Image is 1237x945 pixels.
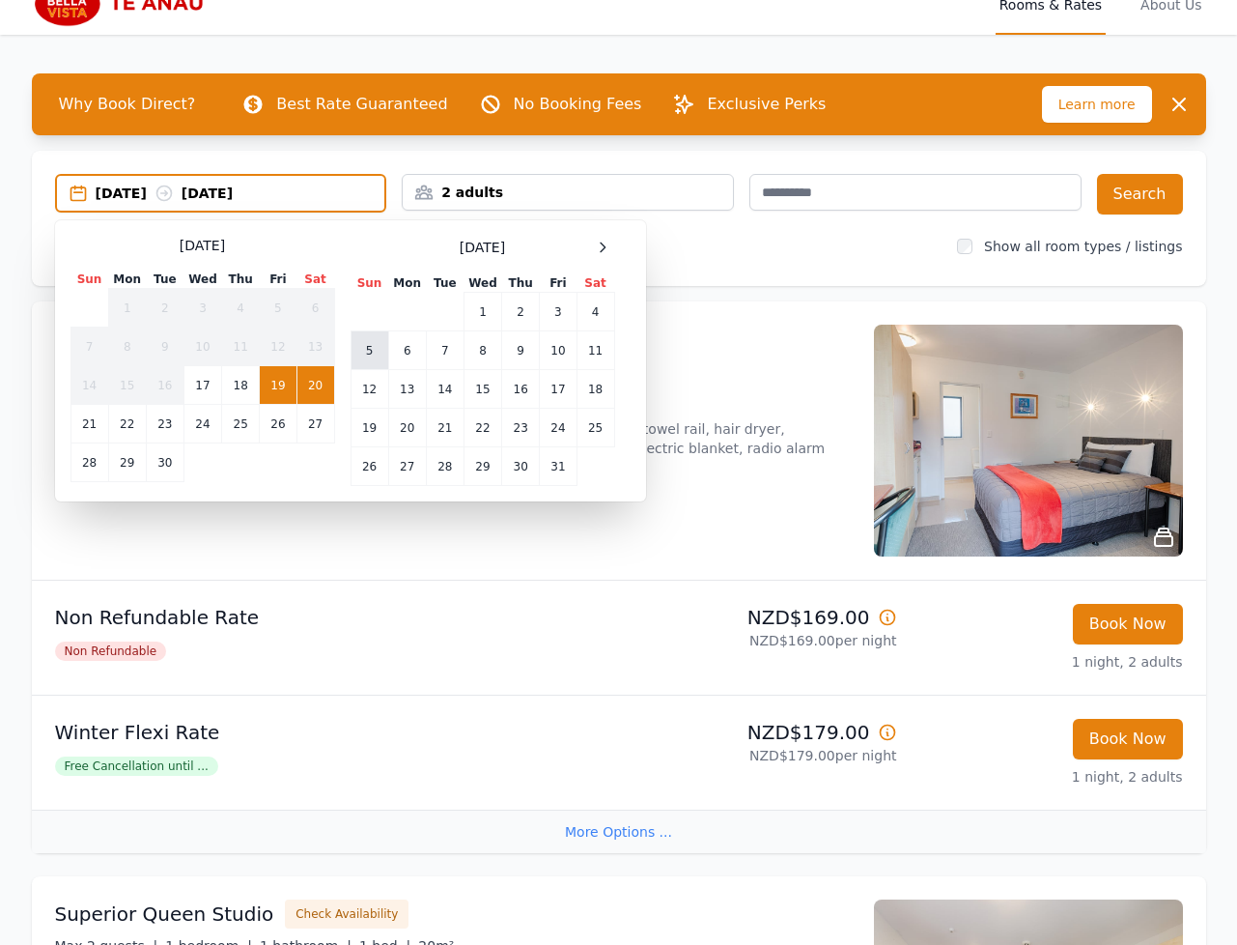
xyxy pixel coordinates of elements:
td: 2 [502,293,540,331]
td: 10 [540,331,576,370]
td: 14 [426,370,464,409]
td: 28 [426,447,464,486]
td: 23 [146,405,183,444]
td: 21 [426,409,464,447]
td: 27 [296,405,334,444]
th: Wed [183,271,221,289]
span: Why Book Direct? [43,85,211,124]
th: Mon [108,271,146,289]
td: 3 [540,293,576,331]
p: Non Refundable Rate [55,604,611,631]
th: Tue [426,274,464,293]
td: 13 [296,328,334,366]
th: Mon [388,274,426,293]
td: 28 [70,444,108,482]
td: 5 [351,331,388,370]
span: Learn more [1042,86,1152,123]
th: Thu [502,274,540,293]
td: 11 [222,328,260,366]
td: 13 [388,370,426,409]
h3: Superior Queen Studio [55,901,274,928]
p: NZD$169.00 [627,604,897,631]
td: 17 [183,366,221,405]
td: 11 [576,331,614,370]
td: 6 [296,289,334,328]
td: 4 [576,293,614,331]
td: 9 [502,331,540,370]
th: Wed [464,274,501,293]
td: 6 [388,331,426,370]
p: NZD$169.00 per night [627,631,897,650]
td: 15 [464,370,501,409]
td: 17 [540,370,576,409]
th: Fri [540,274,576,293]
p: Best Rate Guaranteed [276,93,447,116]
td: 2 [146,289,183,328]
td: 27 [388,447,426,486]
td: 19 [351,409,388,447]
td: 25 [576,409,614,447]
td: 24 [183,405,221,444]
span: Non Refundable [55,642,167,661]
td: 29 [464,447,501,486]
td: 20 [388,409,426,447]
button: Book Now [1073,719,1183,759]
p: 1 night, 2 adults [913,652,1183,672]
td: 21 [70,405,108,444]
p: Exclusive Perks [707,93,826,116]
td: 22 [108,405,146,444]
th: Tue [146,271,183,289]
td: 7 [426,331,464,370]
td: 19 [260,366,296,405]
div: [DATE] [DATE] [96,184,385,203]
td: 10 [183,328,221,366]
td: 31 [540,447,576,486]
p: NZD$179.00 [627,719,897,746]
td: 3 [183,289,221,328]
td: 15 [108,366,146,405]
td: 23 [502,409,540,447]
th: Sun [351,274,388,293]
td: 30 [146,444,183,482]
button: Search [1097,174,1183,215]
td: 26 [260,405,296,444]
td: 1 [108,289,146,328]
td: 26 [351,447,388,486]
td: 12 [351,370,388,409]
div: 2 adults [403,183,733,202]
td: 30 [502,447,540,486]
button: Book Now [1073,604,1183,644]
td: 29 [108,444,146,482]
td: 24 [540,409,576,447]
th: Sun [70,271,108,289]
div: More Options ... [32,810,1206,853]
th: Sat [576,274,614,293]
span: [DATE] [180,236,225,255]
td: 8 [108,328,146,366]
button: Check Availability [285,900,408,929]
td: 9 [146,328,183,366]
td: 8 [464,331,501,370]
td: 4 [222,289,260,328]
td: 18 [222,366,260,405]
td: 18 [576,370,614,409]
td: 5 [260,289,296,328]
td: 20 [296,366,334,405]
label: Show all room types / listings [984,239,1182,254]
td: 12 [260,328,296,366]
td: 16 [146,366,183,405]
span: [DATE] [460,238,505,257]
td: 16 [502,370,540,409]
td: 25 [222,405,260,444]
td: 22 [464,409,501,447]
td: 14 [70,366,108,405]
td: 7 [70,328,108,366]
td: 1 [464,293,501,331]
th: Sat [296,271,334,289]
p: 1 night, 2 adults [913,767,1183,787]
p: No Booking Fees [514,93,642,116]
th: Thu [222,271,260,289]
span: Free Cancellation until ... [55,757,218,776]
p: Winter Flexi Rate [55,719,611,746]
p: NZD$179.00 per night [627,746,897,765]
